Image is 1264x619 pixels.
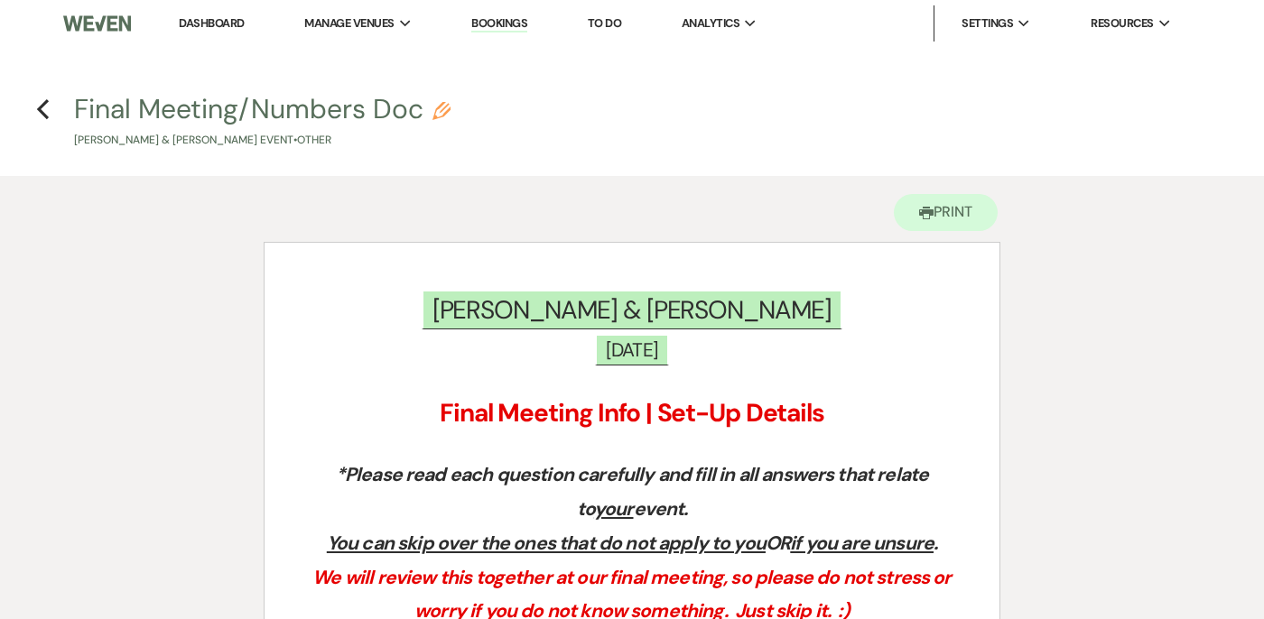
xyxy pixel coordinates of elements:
img: Weven Logo [63,5,131,42]
strong: Final Meeting Info | Set-Up Details [440,396,824,430]
span: Analytics [682,14,739,32]
u: your [594,496,634,522]
a: To Do [588,15,621,31]
span: [DATE] [595,334,669,365]
u: You can skip over the ones that do not apply to you [327,531,766,556]
span: Resources [1091,14,1153,32]
a: Bookings [471,15,527,32]
button: Print [894,194,998,231]
button: Final Meeting/Numbers Doc[PERSON_NAME] & [PERSON_NAME] Event•Other [74,96,451,149]
span: [PERSON_NAME] & [PERSON_NAME] [422,290,843,329]
em: OR . [327,531,937,556]
span: Manage Venues [304,14,394,32]
span: Settings [962,14,1013,32]
u: if you are unsure [790,531,934,556]
em: *Please read each question carefully and fill in all answers that relate to event. [336,462,933,522]
p: [PERSON_NAME] & [PERSON_NAME] Event • Other [74,132,451,149]
a: Dashboard [179,15,244,31]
